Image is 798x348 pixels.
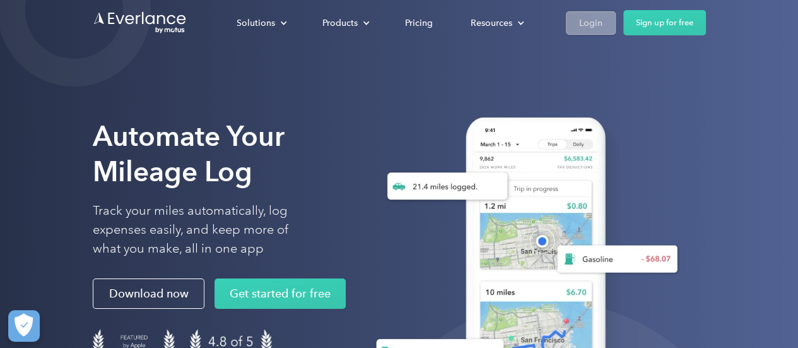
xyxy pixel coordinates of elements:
[8,310,40,342] button: Cookies Settings
[214,279,346,309] a: Get started for free
[458,12,534,34] div: Resources
[93,119,285,188] strong: Automate Your Mileage Log
[623,10,706,35] a: Sign up for free
[322,15,358,31] div: Products
[237,15,275,31] div: Solutions
[93,279,204,309] a: Download now
[579,15,602,31] div: Login
[93,11,187,35] a: Go to homepage
[471,15,512,31] div: Resources
[405,15,433,31] div: Pricing
[310,12,380,34] div: Products
[93,201,318,258] p: Track your miles automatically, log expenses easily, and keep more of what you make, all in one app
[566,11,616,35] a: Login
[224,12,297,34] div: Solutions
[392,12,445,34] a: Pricing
